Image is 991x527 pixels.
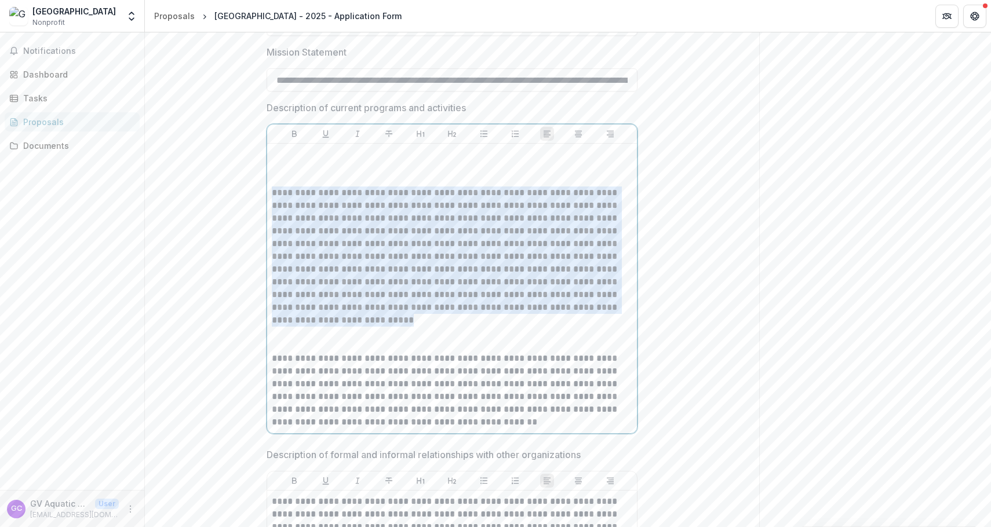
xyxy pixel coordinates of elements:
[935,5,959,28] button: Partners
[267,448,581,462] p: Description of formal and informal relationships with other organizations
[32,17,65,28] span: Nonprofit
[508,127,522,141] button: Ordered List
[319,474,333,488] button: Underline
[382,127,396,141] button: Strike
[963,5,986,28] button: Get Help
[9,7,28,25] img: Greenbrier Valley Aquatic Center
[123,5,140,28] button: Open entity switcher
[287,474,301,488] button: Bold
[32,5,116,17] div: [GEOGRAPHIC_DATA]
[5,89,140,108] a: Tasks
[571,474,585,488] button: Align Center
[445,127,459,141] button: Heading 2
[351,127,365,141] button: Italicize
[23,68,130,80] div: Dashboard
[414,127,428,141] button: Heading 1
[23,116,130,128] div: Proposals
[445,474,459,488] button: Heading 2
[23,92,130,104] div: Tasks
[150,8,406,24] nav: breadcrumb
[351,474,365,488] button: Italicize
[95,499,119,509] p: User
[123,502,137,516] button: More
[150,8,199,24] a: Proposals
[477,127,491,141] button: Bullet List
[214,10,402,22] div: [GEOGRAPHIC_DATA] - 2025 - Application Form
[5,136,140,155] a: Documents
[267,45,347,59] p: Mission Statement
[267,101,466,115] p: Description of current programs and activities
[571,127,585,141] button: Align Center
[5,42,140,60] button: Notifications
[508,474,522,488] button: Ordered List
[603,127,617,141] button: Align Right
[154,10,195,22] div: Proposals
[603,474,617,488] button: Align Right
[477,474,491,488] button: Bullet List
[287,127,301,141] button: Bold
[30,510,119,520] p: [EMAIL_ADDRESS][DOMAIN_NAME]
[5,65,140,84] a: Dashboard
[414,474,428,488] button: Heading 1
[382,474,396,488] button: Strike
[5,112,140,131] a: Proposals
[540,474,554,488] button: Align Left
[11,505,22,513] div: GV Aquatic Center
[30,497,90,510] p: GV Aquatic Center
[23,140,130,152] div: Documents
[319,127,333,141] button: Underline
[23,46,135,56] span: Notifications
[540,127,554,141] button: Align Left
